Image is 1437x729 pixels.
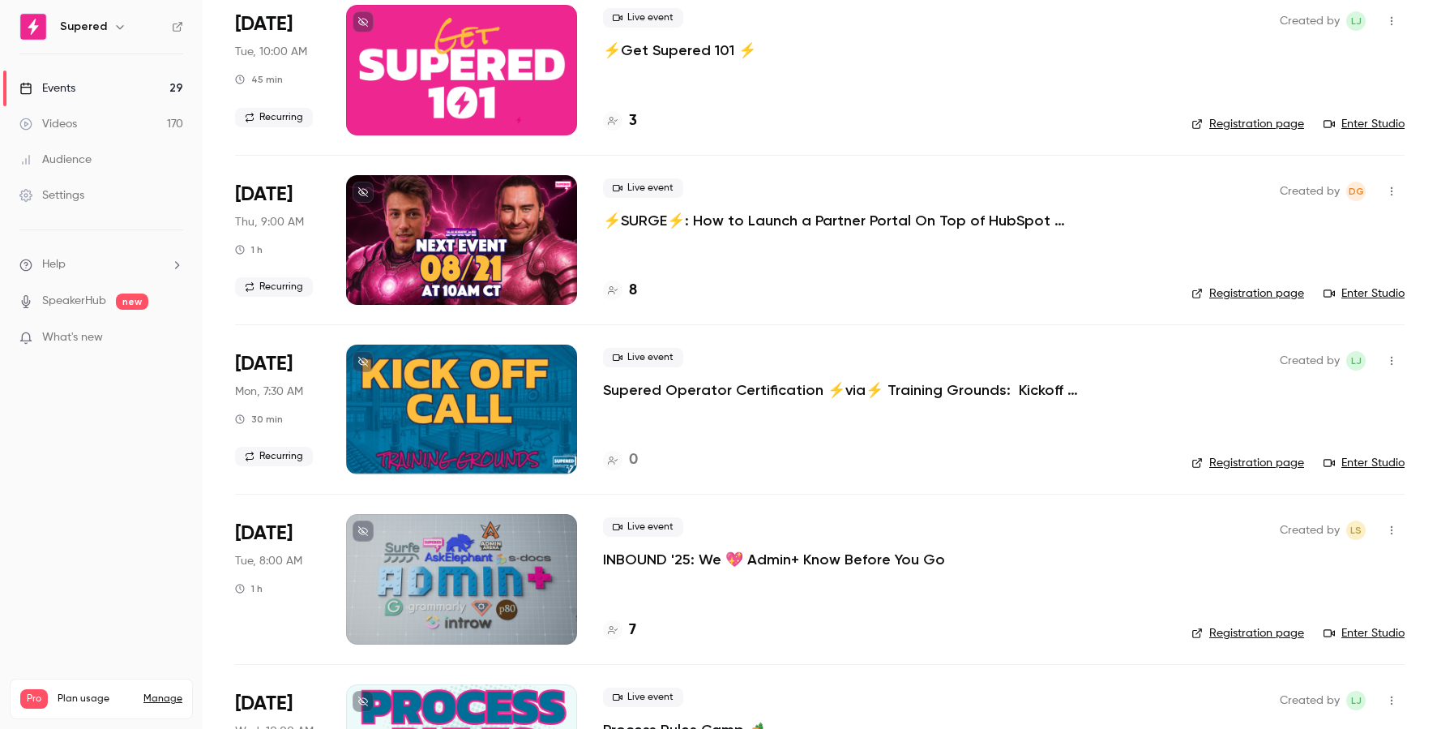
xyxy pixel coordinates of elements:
[1351,11,1362,31] span: LJ
[603,688,683,707] span: Live event
[235,243,263,256] div: 1 h
[1280,521,1340,540] span: Created by
[1351,351,1362,371] span: LJ
[235,11,293,37] span: [DATE]
[20,14,46,40] img: Supered
[235,514,320,644] div: Aug 26 Tue, 8:00 AM (America/Denver)
[58,693,134,705] span: Plan usage
[1351,691,1362,710] span: LJ
[19,80,75,96] div: Events
[603,620,636,641] a: 7
[1346,691,1366,710] span: Lindsay John
[235,345,320,474] div: Aug 25 Mon, 9:30 AM (America/New York)
[235,691,293,717] span: [DATE]
[20,689,48,709] span: Pro
[235,5,320,135] div: Aug 19 Tue, 12:00 PM (America/New York)
[1324,285,1405,302] a: Enter Studio
[116,294,148,310] span: new
[164,331,183,345] iframe: Noticeable Trigger
[1280,351,1340,371] span: Created by
[143,693,182,705] a: Manage
[1280,182,1340,201] span: Created by
[603,41,756,60] a: ⚡️Get Supered 101 ⚡️
[1346,182,1366,201] span: D'Ana Guiloff
[603,348,683,367] span: Live event
[235,413,283,426] div: 30 min
[603,517,683,537] span: Live event
[1346,351,1366,371] span: Lindsay John
[603,550,945,569] a: INBOUND '25: We 💖 Admin+ Know Before You Go
[235,108,313,127] span: Recurring
[235,44,307,60] span: Tue, 10:00 AM
[235,214,304,230] span: Thu, 9:00 AM
[1346,11,1366,31] span: Lindsay John
[235,182,293,208] span: [DATE]
[603,110,637,132] a: 3
[235,521,293,547] span: [DATE]
[1349,182,1364,201] span: DG
[603,8,683,28] span: Live event
[19,187,84,204] div: Settings
[1191,455,1304,471] a: Registration page
[603,178,683,198] span: Live event
[19,116,77,132] div: Videos
[1346,521,1366,540] span: Lindsey Smith
[629,280,637,302] h4: 8
[1191,285,1304,302] a: Registration page
[42,329,103,346] span: What's new
[19,152,92,168] div: Audience
[629,449,638,471] h4: 0
[1280,691,1340,710] span: Created by
[1324,625,1405,641] a: Enter Studio
[1324,116,1405,132] a: Enter Studio
[603,449,638,471] a: 0
[235,175,320,305] div: Aug 21 Thu, 11:00 AM (America/New York)
[603,280,637,302] a: 8
[235,73,283,86] div: 45 min
[60,19,107,35] h6: Supered
[235,582,263,595] div: 1 h
[235,384,303,400] span: Mon, 7:30 AM
[603,211,1089,230] a: ⚡️SURGE⚡️: How to Launch a Partner Portal On Top of HubSpot w/Introw
[629,620,636,641] h4: 7
[629,110,637,132] h4: 3
[1280,11,1340,31] span: Created by
[42,256,66,273] span: Help
[603,380,1089,400] a: Supered Operator Certification ⚡️via⚡️ Training Grounds: Kickoff Call
[19,256,183,273] li: help-dropdown-opener
[235,277,313,297] span: Recurring
[235,447,313,466] span: Recurring
[1324,455,1405,471] a: Enter Studio
[235,351,293,377] span: [DATE]
[42,293,106,310] a: SpeakerHub
[1191,116,1304,132] a: Registration page
[1350,521,1362,540] span: LS
[235,553,302,569] span: Tue, 8:00 AM
[1191,625,1304,641] a: Registration page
